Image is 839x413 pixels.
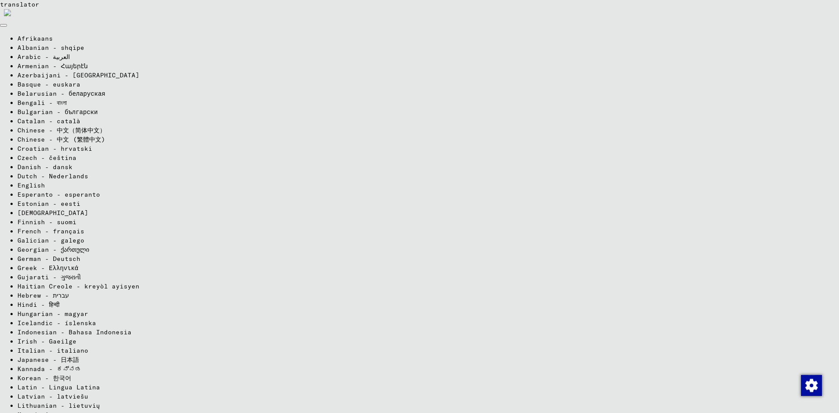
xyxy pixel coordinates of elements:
a: Italian - italiano [17,347,88,354]
a: Galician - galego [17,236,84,244]
a: Korean - 한국어 [17,374,71,382]
a: Basque - euskara [17,80,80,88]
a: Croatian - hrvatski [17,145,92,153]
a: Japanese - 日本語 [17,356,79,364]
a: Azerbaijani - [GEOGRAPHIC_DATA] [17,71,139,79]
a: English [17,181,45,189]
a: Belarusian - беларуская [17,90,105,97]
a: Icelandic - íslenska [17,319,96,327]
a: Afrikaans [17,35,53,42]
a: Chinese - 中文 (繁體中文) [17,135,105,143]
a: Albanian - shqipe [17,44,84,52]
img: right-arrow.png [4,9,11,16]
a: Bengali - বাংলা [17,99,67,107]
a: Gujarati - ગુજરાતી [17,273,81,281]
a: Arabic - ‎‫العربية‬‎ [17,53,70,61]
a: Esperanto - esperanto [17,191,100,198]
a: Greek - Ελληνικά [17,264,78,272]
a: Catalan - català [17,117,80,125]
a: Chinese - 中文（简体中文） [17,126,106,134]
a: Indonesian - Bahasa Indonesia [17,328,132,336]
a: Latin - Lingua Latina [17,383,100,391]
a: [DEMOGRAPHIC_DATA] [17,209,88,217]
a: Latvian - latviešu [17,392,88,400]
a: Georgian - ქართული [17,246,89,253]
a: Dutch - Nederlands [17,172,88,180]
a: Hebrew - ‎‫עברית‬‎ [17,292,69,299]
a: Estonian - eesti [17,200,80,208]
a: Irish - Gaeilge [17,337,76,345]
a: German - Deutsch [17,255,80,263]
a: Haitian Creole - kreyòl ayisyen [17,282,139,290]
img: Zustimmung ändern [801,375,822,396]
a: French - français [17,227,84,235]
a: Bulgarian - български [17,108,98,116]
a: Czech - čeština [17,154,76,162]
a: Lithuanian - lietuvių [17,402,100,410]
a: Kannada - ಕನ್ನಡ [17,365,81,373]
a: Hungarian - magyar [17,310,88,318]
a: Finnish - suomi [17,218,76,226]
a: Armenian - Հայերէն [17,62,88,70]
a: Danish - dansk [17,163,73,171]
a: Hindi - हिन्दी [17,301,59,309]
